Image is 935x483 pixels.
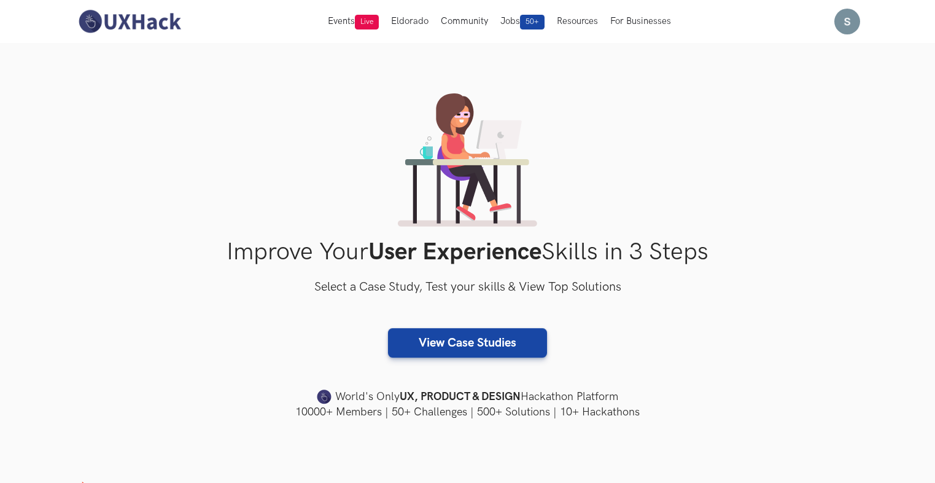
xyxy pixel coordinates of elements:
[355,15,379,29] span: Live
[317,389,332,405] img: uxhack-favicon-image.png
[834,9,860,34] img: Your profile pic
[400,388,521,406] strong: UX, PRODUCT & DESIGN
[75,388,861,406] h4: World's Only Hackathon Platform
[368,238,541,267] strong: User Experience
[75,278,861,297] h3: Select a Case Study, Test your skills & View Top Solutions
[398,93,537,227] img: lady working on laptop
[520,15,545,29] span: 50+
[75,404,861,420] h4: 10000+ Members | 50+ Challenges | 500+ Solutions | 10+ Hackathons
[75,9,184,34] img: UXHack-logo.png
[75,238,861,267] h1: Improve Your Skills in 3 Steps
[388,328,547,358] a: View Case Studies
